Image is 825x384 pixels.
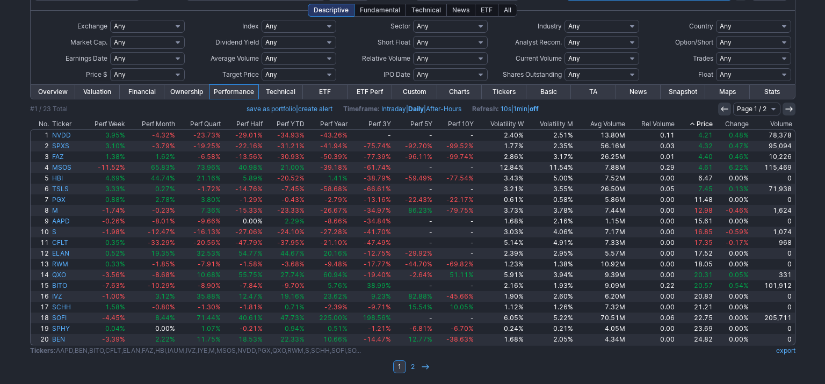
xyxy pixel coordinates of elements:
[750,151,794,162] a: 10,226
[627,184,676,194] a: 0.05
[264,151,307,162] a: -30.93%
[177,173,223,184] a: 21.16%
[676,194,714,205] a: 11.48
[698,153,713,161] span: 4.40
[349,227,392,237] a: -41.70%
[50,141,81,151] a: SPXS
[393,205,434,216] a: 86.23%
[264,130,307,141] a: -34.93%
[446,174,474,182] span: -77.54%
[320,131,348,139] span: -43.26%
[31,194,50,205] a: 7
[676,141,714,151] a: 4.32
[475,141,525,151] a: 1.77%
[222,173,264,184] a: 5.89%
[349,205,392,216] a: -34.97%
[364,185,391,193] span: -66.61%
[193,142,221,150] span: -19.25%
[328,174,348,182] span: 1.41%
[750,173,794,184] a: 0
[50,162,81,173] a: MSOS
[320,142,348,150] span: -41.94%
[530,105,539,113] a: off
[105,195,125,204] span: 0.88%
[364,153,391,161] span: -77.39%
[235,142,263,150] span: -22.16%
[349,130,392,141] a: -
[676,227,714,237] a: 16.85
[127,141,176,151] a: -3.79%
[714,173,751,184] a: 0.00%
[264,216,307,227] a: 2.29%
[235,228,263,236] span: -27.06%
[446,4,475,17] div: News
[525,130,575,141] a: 2.51%
[393,162,434,173] a: -
[676,216,714,227] a: 15.61
[247,104,332,114] span: |
[364,217,391,225] span: -34.84%
[408,105,424,113] a: Daily
[324,217,348,225] span: -8.66%
[408,206,432,214] span: 86.23%
[714,216,751,227] a: 0.00%
[31,85,75,99] a: Overview
[243,174,263,182] span: 5.89%
[320,206,348,214] span: -26.67%
[177,130,223,141] a: -23.73%
[434,130,475,141] a: -
[750,216,794,227] a: 0
[526,85,571,99] a: Basic
[525,151,575,162] a: 3.17%
[306,184,349,194] a: -58.68%
[222,205,264,216] a: -15.33%
[406,4,447,17] div: Technical
[81,216,127,227] a: -0.26%
[698,185,713,193] span: 7.45
[575,184,626,194] a: 26.50M
[475,216,525,227] a: 1.68%
[105,153,125,161] span: 1.38%
[201,206,221,214] span: 7.36%
[81,227,127,237] a: -1.98%
[306,227,349,237] a: -27.28%
[198,185,221,193] span: -1.72%
[81,184,127,194] a: 3.33%
[627,151,676,162] a: 0.01
[714,205,751,216] a: -0.46%
[750,130,794,141] a: 78,378
[105,142,125,150] span: 3.10%
[446,206,474,214] span: -79.75%
[222,151,264,162] a: -13.56%
[393,130,434,141] a: -
[434,216,475,227] a: -
[281,195,305,204] span: -0.43%
[222,162,264,173] a: 40.98%
[50,173,81,184] a: HBI
[285,217,305,225] span: 2.29%
[198,153,221,161] span: -6.58%
[475,4,498,17] div: ETF
[102,217,125,225] span: -0.26%
[627,162,676,173] a: 0.29
[434,151,475,162] a: -99.74%
[393,173,434,184] a: -59.49%
[240,195,263,204] span: -1.29%
[127,184,176,194] a: 0.27%
[676,130,714,141] a: 4.21
[127,173,176,184] a: 44.74%
[676,162,714,173] a: 4.61
[661,85,705,99] a: Snapshot
[247,105,296,113] a: save as portfolio
[364,163,391,171] span: -61.74%
[193,131,221,139] span: -23.73%
[81,205,127,216] a: -1.74%
[222,216,264,227] a: 0.00%
[405,174,432,182] span: -59.49%
[320,185,348,193] span: -58.68%
[105,185,125,193] span: 3.33%
[475,162,525,173] a: 12.84%
[575,151,626,162] a: 26.25M
[575,130,626,141] a: 13.80M
[575,141,626,151] a: 56.16M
